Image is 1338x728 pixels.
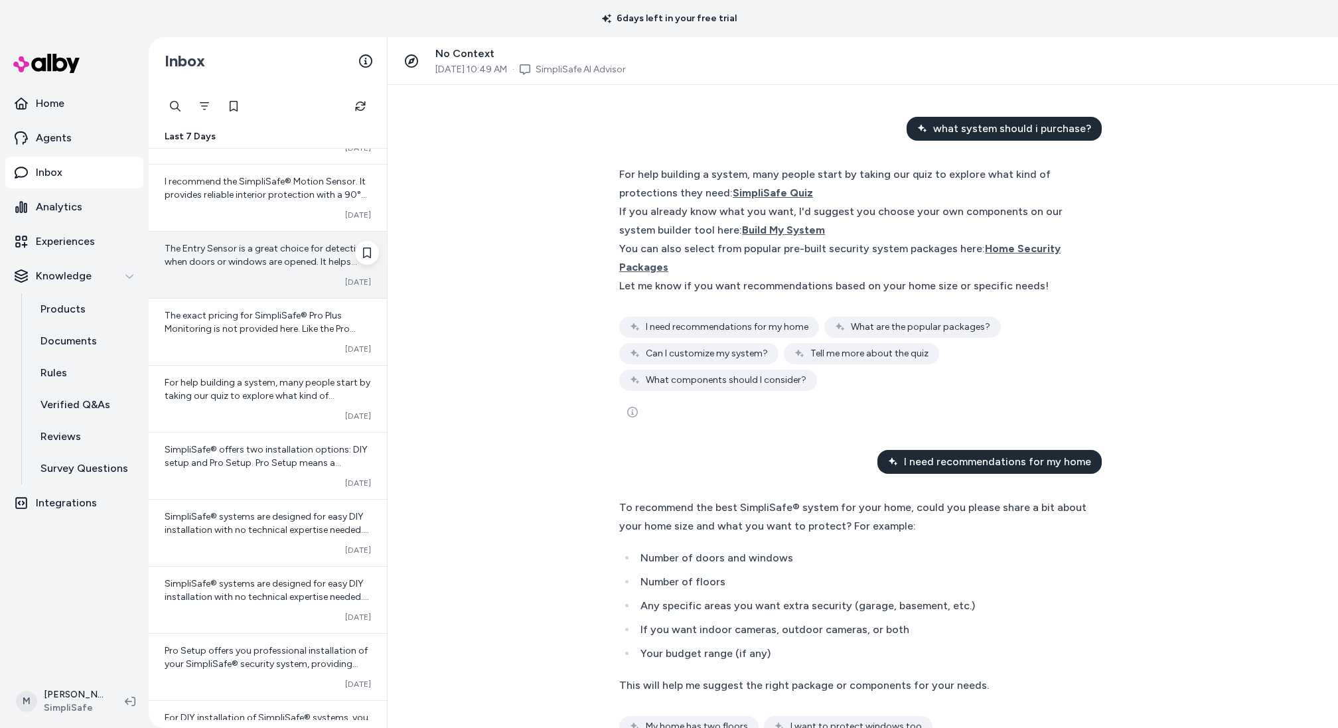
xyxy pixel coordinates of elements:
li: If you want indoor cameras, outdoor cameras, or both [636,620,1094,639]
span: What components should I consider? [646,374,806,387]
a: Agents [5,122,143,154]
p: Verified Q&As [40,397,110,413]
p: Experiences [36,234,95,250]
div: To recommend the best SimpliSafe® system for your home, could you please share a bit about your h... [619,498,1094,536]
span: Tell me more about the quiz [810,347,929,360]
a: Analytics [5,191,143,223]
div: For help building a system, many people start by taking our quiz to explore what kind of protecti... [619,165,1094,202]
span: I need recommendations for my home [904,454,1091,470]
button: See more [619,399,646,425]
p: Analytics [36,199,82,215]
span: [DATE] [345,478,371,488]
a: Home [5,88,143,119]
a: The exact pricing for SimpliSafe® Pro Plus Monitoring is not provided here. Like the Pro plan, pr... [149,298,387,365]
p: Knowledge [36,268,92,284]
p: 6 days left in your free trial [594,12,745,25]
span: No Context [435,47,494,60]
span: [DATE] [345,679,371,690]
button: Refresh [347,93,374,119]
p: Inbox [36,165,62,181]
a: For help building a system, many people start by taking our quiz to explore what kind of protecti... [149,365,387,432]
span: The exact pricing for SimpliSafe® Pro Plus Monitoring is not provided here. Like the Pro plan, pr... [165,310,366,454]
span: SimpliSafe Quiz [733,186,813,199]
span: The Entry Sensor is a great choice for detecting when doors or windows are opened. It helps secur... [165,243,370,374]
span: SimpliSafe [44,701,104,715]
a: Reviews [27,421,143,453]
span: what system should i purchase? [933,121,1091,137]
div: Let me know if you want recommendations based on your home size or specific needs! [619,277,1094,295]
p: Documents [40,333,97,349]
p: Agents [36,130,72,146]
div: This will help me suggest the right package or components for your needs. [619,676,1094,695]
span: M [16,691,37,712]
p: Integrations [36,495,97,511]
span: [DATE] [345,210,371,220]
a: Experiences [5,226,143,257]
a: I recommend the SimpliSafe® Motion Sensor. It provides reliable interior protection with a 90° fi... [149,164,387,231]
span: [DATE] [345,545,371,555]
div: You can also select from popular pre-built security system packages here: [619,240,1094,277]
a: Inbox [5,157,143,188]
a: SimpliSafe® systems are designed for easy DIY installation with no technical expertise needed. He... [149,566,387,633]
li: Your budget range (if any) [636,644,1094,663]
img: alby Logo [13,54,80,73]
p: Reviews [40,429,81,445]
span: Can I customize my system? [646,347,768,360]
a: SimpliSafe® offers two installation options: DIY setup and Pro Setup. Pro Setup means a professio... [149,432,387,499]
span: [DATE] [345,344,371,354]
span: [DATE] [345,277,371,287]
a: The Entry Sensor is a great choice for detecting when doors or windows are opened. It helps secur... [149,231,387,298]
span: Build My System [742,224,825,236]
li: Number of floors [636,573,1094,591]
span: I recommend the SimpliSafe® Motion Sensor. It provides reliable interior protection with a 90° fi... [165,176,370,346]
span: Last 7 Days [165,130,216,143]
span: SimpliSafe® offers two installation options: DIY setup and Pro Setup. Pro Setup means a professio... [165,444,369,628]
p: Survey Questions [40,461,128,476]
span: I need recommendations for my home [646,321,808,334]
li: Number of doors and windows [636,549,1094,567]
li: Any specific areas you want extra security (garage, basement, etc.) [636,597,1094,615]
span: [DATE] 10:49 AM [435,63,507,76]
a: Verified Q&As [27,389,143,421]
p: Home [36,96,64,111]
a: Integrations [5,487,143,519]
a: Pro Setup offers you professional installation of your SimpliSafe® security system, providing con... [149,633,387,700]
button: M[PERSON_NAME]SimpliSafe [8,680,114,723]
span: · [512,63,514,76]
p: Products [40,301,86,317]
span: What are the popular packages? [851,321,990,334]
p: Rules [40,365,67,381]
a: SimpliSafe® systems are designed for easy DIY installation with no technical expertise needed. He... [149,499,387,566]
p: [PERSON_NAME] [44,688,104,701]
span: For help building a system, many people start by taking our quiz to explore what kind of protecti... [165,377,370,561]
a: Survey Questions [27,453,143,484]
a: Rules [27,357,143,389]
span: [DATE] [345,411,371,421]
button: Knowledge [5,260,143,292]
a: Documents [27,325,143,357]
a: SimpliSafe AI Advisor [536,63,626,76]
span: [DATE] [345,612,371,622]
button: Filter [191,93,218,119]
a: Products [27,293,143,325]
h2: Inbox [165,51,205,71]
div: If you already know what you want, I'd suggest you choose your own components on our system build... [619,202,1094,240]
